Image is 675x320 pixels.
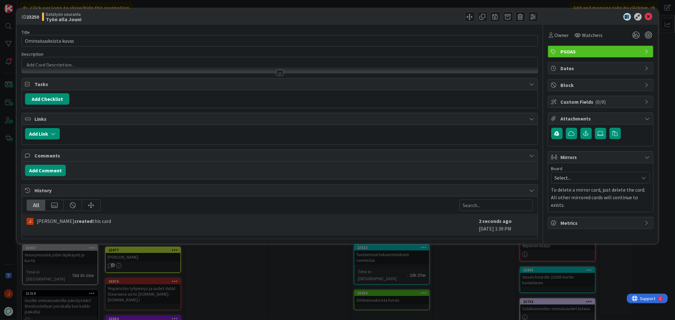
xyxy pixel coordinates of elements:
[561,48,642,55] span: PSOAS
[555,173,636,182] span: Select...
[22,29,30,35] label: Title
[551,186,650,209] p: To delete a mirror card, just delete the card. All other mirrored cards will continue to exists.
[25,128,60,139] button: Add Link
[561,65,642,72] span: Dates
[22,51,43,57] span: Description
[46,12,81,17] span: Datatyön seuranta
[37,217,111,225] span: [PERSON_NAME] this card
[459,200,533,211] input: Search...
[34,80,526,88] span: Tasks
[74,218,92,224] b: created
[561,115,642,122] span: Attachments
[34,115,526,123] span: Links
[561,153,642,161] span: Mirrors
[561,98,642,106] span: Custom Fields
[596,99,606,105] span: ( 0/0 )
[582,31,603,39] span: Watchers
[561,81,642,89] span: Block
[22,35,538,46] input: type card name here...
[22,13,39,21] span: ID
[27,200,45,211] div: All
[25,165,66,176] button: Add Comment
[479,218,512,224] b: 2 seconds ago
[34,152,526,159] span: Comments
[34,187,526,194] span: History
[33,3,34,8] div: 1
[479,217,533,232] div: [DATE] 1:39 PM
[561,219,642,227] span: Metrics
[26,14,39,20] b: 23250
[13,1,29,9] span: Support
[46,17,81,22] b: Työn alla Jouni
[555,31,569,39] span: Owner
[25,93,69,105] button: Add Checklist
[551,166,563,171] span: Board
[27,218,34,225] img: JM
